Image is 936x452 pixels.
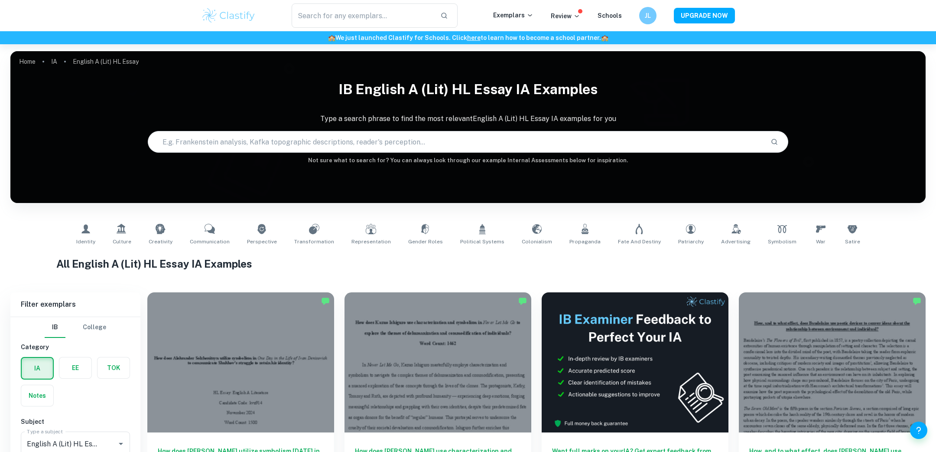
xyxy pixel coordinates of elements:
[460,238,504,246] span: Political Systems
[27,428,63,435] label: Type a subject
[569,238,601,246] span: Propaganda
[10,114,926,124] p: Type a search phrase to find the most relevant English A (Lit) HL Essay IA examples for you
[148,130,764,154] input: E.g. Frankenstein analysis, Kafka topographic descriptions, reader's perception...
[321,297,330,305] img: Marked
[768,238,796,246] span: Symbolism
[76,238,95,246] span: Identity
[639,7,656,24] button: JL
[10,292,140,317] h6: Filter exemplars
[910,422,927,439] button: Help and Feedback
[601,34,608,41] span: 🏫
[598,12,622,19] a: Schools
[674,8,735,23] button: UPGRADE NOW
[21,417,130,426] h6: Subject
[643,11,653,20] h6: JL
[115,438,127,450] button: Open
[22,358,53,379] button: IA
[721,238,751,246] span: Advertising
[551,11,580,21] p: Review
[618,238,661,246] span: Fate and Destiny
[493,10,533,20] p: Exemplars
[518,297,527,305] img: Marked
[19,56,36,68] a: Home
[190,238,230,246] span: Communication
[522,238,552,246] span: Colonialism
[149,238,172,246] span: Creativity
[56,256,880,272] h1: All English A (Lit) HL Essay IA Examples
[678,238,704,246] span: Patriarchy
[45,317,106,338] div: Filter type choice
[292,3,433,28] input: Search for any exemplars...
[83,317,106,338] button: College
[21,342,130,352] h6: Category
[51,56,57,68] a: IA
[97,357,130,378] button: TOK
[845,238,860,246] span: Satire
[467,34,481,41] a: here
[45,317,65,338] button: IB
[247,238,277,246] span: Perspective
[351,238,391,246] span: Representation
[294,238,334,246] span: Transformation
[408,238,443,246] span: Gender Roles
[10,156,926,165] h6: Not sure what to search for? You can always look through our example Internal Assessments below f...
[201,7,256,24] img: Clastify logo
[816,238,825,246] span: War
[913,297,921,305] img: Marked
[21,385,53,406] button: Notes
[2,33,934,43] h6: We just launched Clastify for Schools. Click to learn how to become a school partner.
[767,134,782,149] button: Search
[328,34,335,41] span: 🏫
[542,292,728,432] img: Thumbnail
[59,357,91,378] button: EE
[10,75,926,103] h1: IB English A (Lit) HL Essay IA examples
[73,57,139,66] p: English A (Lit) HL Essay
[113,238,131,246] span: Culture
